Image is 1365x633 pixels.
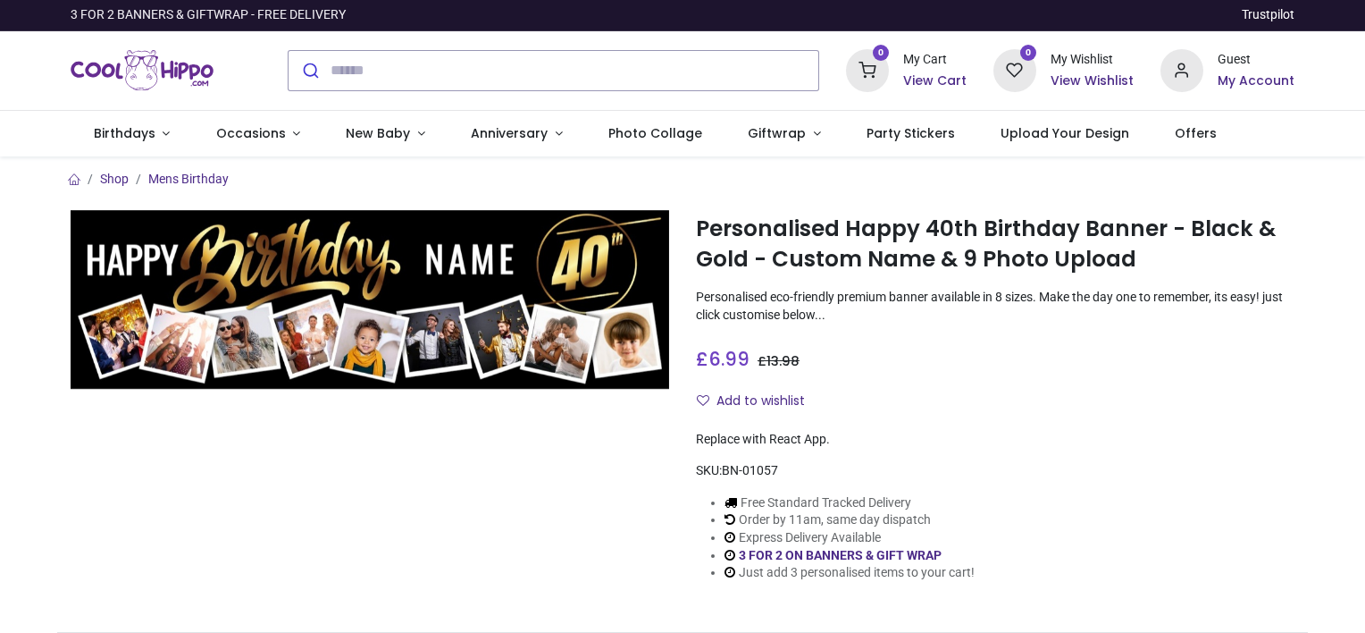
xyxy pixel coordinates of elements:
[903,51,967,69] div: My Cart
[148,172,229,186] a: Mens Birthday
[1242,6,1294,24] a: Trustpilot
[94,124,155,142] span: Birthdays
[867,124,955,142] span: Party Stickers
[216,124,286,142] span: Occasions
[724,511,975,529] li: Order by 11am, same day dispatch
[448,111,585,157] a: Anniversary
[873,45,890,62] sup: 0
[846,62,889,76] a: 0
[71,46,214,96] img: Cool Hippo
[748,124,806,142] span: Giftwrap
[739,548,942,562] a: 3 FOR 2 ON BANNERS & GIFT WRAP
[1218,51,1294,69] div: Guest
[71,111,193,157] a: Birthdays
[697,394,709,407] i: Add to wishlist
[708,346,749,372] span: 6.99
[696,462,1294,480] div: SKU:
[1218,72,1294,90] a: My Account
[758,352,800,370] span: £
[289,51,331,90] button: Submit
[323,111,448,157] a: New Baby
[1020,45,1037,62] sup: 0
[766,352,800,370] span: 13.98
[100,172,129,186] a: Shop
[71,210,669,390] img: Personalised Happy 40th Birthday Banner - Black & Gold - Custom Name & 9 Photo Upload
[696,289,1294,324] p: Personalised eco-friendly premium banner available in 8 sizes. Make the day one to remember, its ...
[696,214,1294,275] h1: Personalised Happy 40th Birthday Banner - Black & Gold - Custom Name & 9 Photo Upload
[193,111,323,157] a: Occasions
[1051,51,1134,69] div: My Wishlist
[696,346,749,372] span: £
[724,529,975,547] li: Express Delivery Available
[71,6,346,24] div: 3 FOR 2 BANNERS & GIFTWRAP - FREE DELIVERY
[608,124,702,142] span: Photo Collage
[903,72,967,90] a: View Cart
[724,111,843,157] a: Giftwrap
[722,463,778,477] span: BN-01057
[993,62,1036,76] a: 0
[724,494,975,512] li: Free Standard Tracked Delivery
[1001,124,1129,142] span: Upload Your Design
[1051,72,1134,90] a: View Wishlist
[696,431,1294,449] div: Replace with React App.
[346,124,410,142] span: New Baby
[71,46,214,96] a: Logo of Cool Hippo
[471,124,548,142] span: Anniversary
[1175,124,1217,142] span: Offers
[724,564,975,582] li: Just add 3 personalised items to your cart!
[696,386,820,417] button: Add to wishlistAdd to wishlist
